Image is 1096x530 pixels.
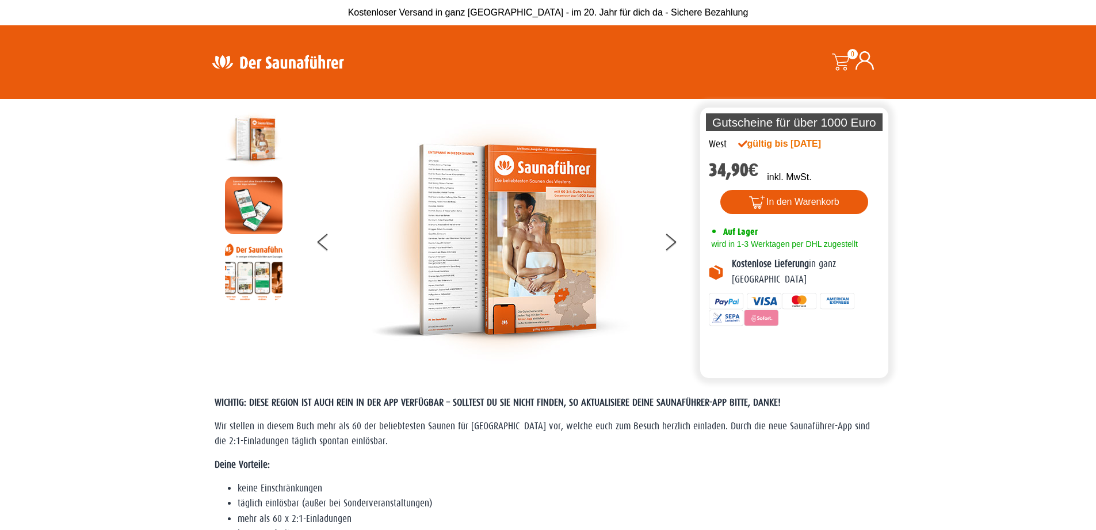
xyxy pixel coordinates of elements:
span: € [749,159,759,181]
b: Kostenlose Lieferung [732,258,809,269]
span: Wir stellen in diesem Buch mehr als 60 der beliebtesten Saunen für [GEOGRAPHIC_DATA] vor, welche ... [215,421,870,447]
li: mehr als 60 x 2:1-Einladungen [238,512,882,527]
p: inkl. MwSt. [767,170,811,184]
img: der-saunafuehrer-2025-west [371,110,630,369]
button: In den Warenkorb [720,190,868,214]
strong: Deine Vorteile: [215,459,270,470]
bdi: 34,90 [709,159,759,181]
img: Anleitung7tn [225,243,282,300]
p: in ganz [GEOGRAPHIC_DATA] [732,257,880,287]
div: West [709,137,727,152]
div: gültig bis [DATE] [738,137,846,151]
li: täglich einlösbar (außer bei Sonderveranstaltungen) [238,496,882,511]
span: wird in 1-3 Werktagen per DHL zugestellt [709,239,858,249]
span: Auf Lager [723,226,758,237]
li: keine Einschränkungen [238,481,882,496]
span: 0 [847,49,858,59]
img: der-saunafuehrer-2025-west [225,110,282,168]
span: WICHTIG: DIESE REGION IST AUCH REIN IN DER APP VERFÜGBAR – SOLLTEST DU SIE NICHT FINDEN, SO AKTUA... [215,397,781,408]
p: Gutscheine für über 1000 Euro [706,113,883,131]
span: Kostenloser Versand in ganz [GEOGRAPHIC_DATA] - im 20. Jahr für dich da - Sichere Bezahlung [348,7,749,17]
img: MOCKUP-iPhone_regional [225,177,282,234]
